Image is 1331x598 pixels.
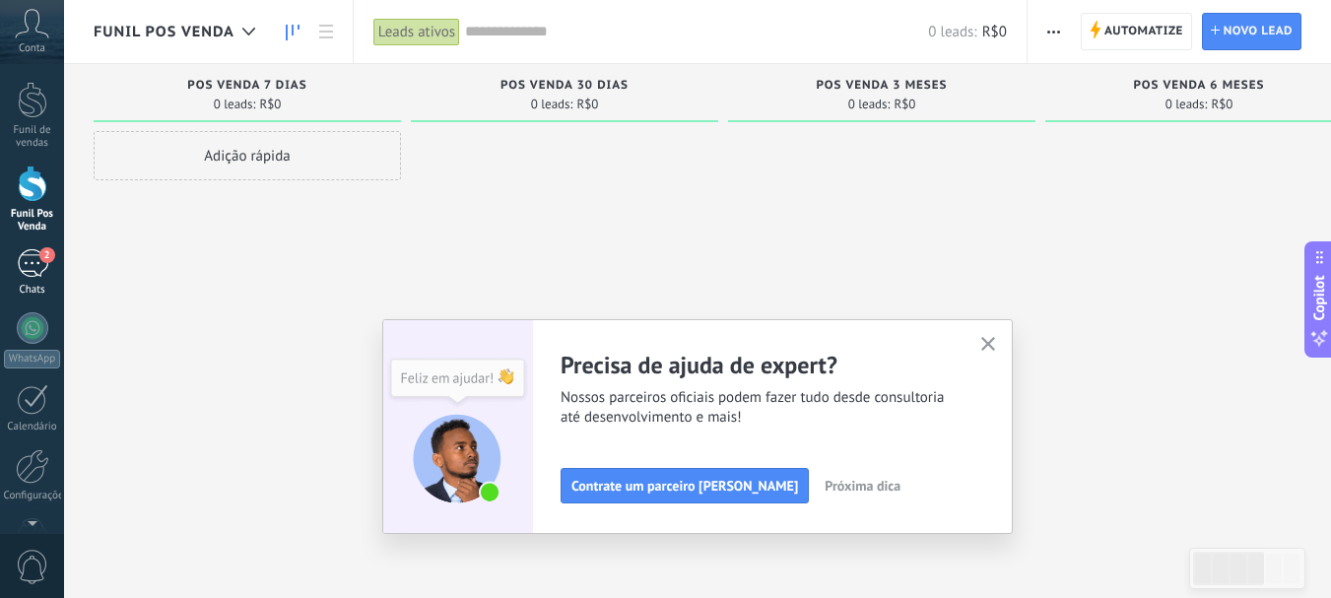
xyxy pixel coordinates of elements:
div: Pos Venda 3 Meses [738,79,1026,96]
span: Conta [19,42,45,55]
a: Lista [309,13,343,51]
span: Pos Venda 7 Dias [187,79,306,93]
div: Leads ativos [373,18,460,46]
div: Calendário [4,421,61,433]
span: Automatize [1104,14,1183,49]
a: Leads [276,13,309,51]
span: 0 leads: [848,99,891,110]
span: R$0 [1211,99,1232,110]
span: Copilot [1309,275,1329,320]
button: Contrate um parceiro [PERSON_NAME] [561,468,809,503]
div: Funil de vendas [4,124,61,150]
span: R$0 [894,99,915,110]
span: 0 leads: [214,99,256,110]
div: Adição rápida [94,131,401,180]
span: 0 leads: [928,23,976,41]
span: Contrate um parceiro [PERSON_NAME] [571,479,798,493]
div: Configurações [4,490,61,502]
span: Próxima dica [825,479,900,493]
div: WhatsApp [4,350,60,368]
span: Pos Venda 3 Meses [817,79,948,93]
span: 2 [39,247,55,263]
div: Funil Pos Venda [4,208,61,233]
h2: Precisa de ajuda de expert? [561,350,957,380]
a: Novo lead [1202,13,1301,50]
span: R$0 [576,99,598,110]
span: Nossos parceiros oficiais podem fazer tudo desde consultoria até desenvolvimento e mais! [561,388,957,428]
span: Pos Venda 30 Dias [500,79,629,93]
span: R$0 [259,99,281,110]
button: Próxima dica [816,471,909,500]
button: Mais [1039,13,1068,50]
span: Funil Pos Venda [94,23,234,41]
div: Pos Venda 30 Dias [421,79,708,96]
div: Pos Venda 7 Dias [103,79,391,96]
span: Novo lead [1224,14,1293,49]
div: Chats [4,284,61,297]
span: 0 leads: [1165,99,1208,110]
span: Pos Venda 6 Meses [1134,79,1265,93]
span: R$0 [982,23,1007,41]
a: Automatize [1081,13,1192,50]
span: 0 leads: [531,99,573,110]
